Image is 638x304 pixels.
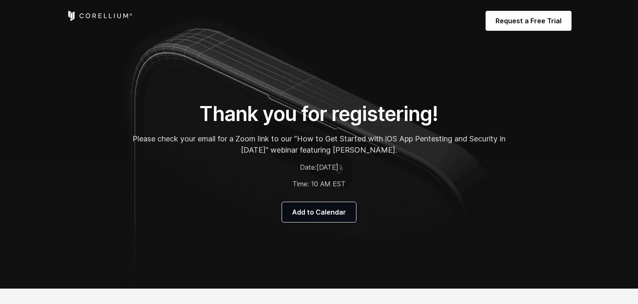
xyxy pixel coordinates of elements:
[132,101,506,126] h1: Thank you for registering!
[486,11,572,31] a: Request a Free Trial
[292,207,346,217] span: Add to Calendar
[317,163,339,171] span: [DATE]
[66,11,133,21] a: Corellium Home
[132,133,506,156] p: Please check your email for a Zoom link to our “How to Get Started with iOS App Pentesting and Se...
[496,16,562,26] span: Request a Free Trial
[132,162,506,172] p: Date:
[282,202,356,222] a: Add to Calendar
[132,179,506,189] p: Time: 10 AM EST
